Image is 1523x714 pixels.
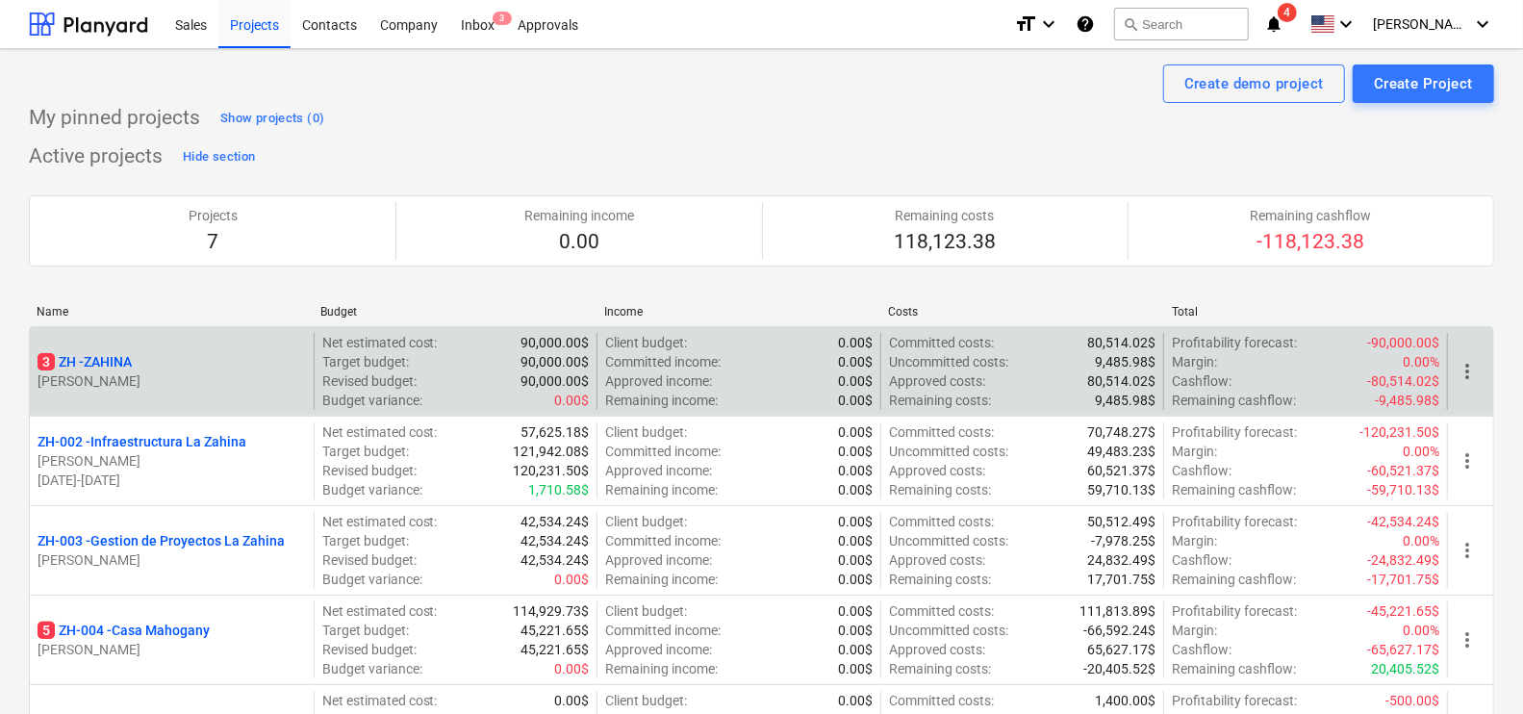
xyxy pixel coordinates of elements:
[38,640,306,659] p: [PERSON_NAME]
[1114,8,1249,40] button: Search
[889,333,994,352] p: Committed costs :
[520,512,589,531] p: 42,534.24$
[1037,13,1060,36] i: keyboard_arrow_down
[1083,621,1155,640] p: -66,592.24$
[1334,13,1358,36] i: keyboard_arrow_down
[1367,601,1439,621] p: -45,221.65$
[889,391,991,410] p: Remaining costs :
[520,422,589,442] p: 57,625.18$
[38,432,306,490] div: ZH-002 -Infraestructura La Zahina[PERSON_NAME][DATE]-[DATE]
[605,570,718,589] p: Remaining income :
[1374,71,1473,96] div: Create Project
[513,442,589,461] p: 121,942.08$
[1403,352,1439,371] p: 0.00%
[894,229,996,256] p: 118,123.38
[220,108,324,130] div: Show projects (0)
[1172,461,1231,480] p: Cashflow :
[322,371,417,391] p: Revised budget :
[838,371,873,391] p: 0.00$
[322,422,438,442] p: Net estimated cost :
[520,333,589,352] p: 90,000.00$
[894,206,996,225] p: Remaining costs
[605,333,687,352] p: Client budget :
[888,305,1156,319] div: Costs
[1427,622,1523,714] iframe: Chat Widget
[322,601,438,621] p: Net estimated cost :
[322,640,417,659] p: Revised budget :
[322,461,417,480] p: Revised budget :
[1403,531,1439,550] p: 0.00%
[554,391,589,410] p: 0.00$
[322,512,438,531] p: Net estimated cost :
[38,531,285,550] p: ZH-003 - Gestion de Proyectos La Zahina
[1250,229,1371,256] p: -118,123.38
[838,480,873,499] p: 0.00$
[605,371,712,391] p: Approved income :
[1264,13,1283,36] i: notifications
[520,352,589,371] p: 90,000.00$
[1456,449,1479,472] span: more_vert
[1172,621,1217,640] p: Margin :
[838,640,873,659] p: 0.00$
[838,570,873,589] p: 0.00$
[1172,601,1297,621] p: Profitability forecast :
[1367,550,1439,570] p: -24,832.49$
[838,691,873,710] p: 0.00$
[1375,391,1439,410] p: -9,485.98$
[889,550,985,570] p: Approved costs :
[1427,622,1523,714] div: Widget de chat
[838,352,873,371] p: 0.00$
[322,570,422,589] p: Budget variance :
[29,105,200,132] p: My pinned projects
[322,442,409,461] p: Target budget :
[37,305,305,319] div: Name
[1367,371,1439,391] p: -80,514.02$
[38,451,306,471] p: [PERSON_NAME]
[889,461,985,480] p: Approved costs :
[1172,333,1297,352] p: Profitability forecast :
[838,531,873,550] p: 0.00$
[605,659,718,678] p: Remaining income :
[1367,570,1439,589] p: -17,701.75$
[1095,352,1155,371] p: 9,485.98$
[513,601,589,621] p: 114,929.73$
[520,531,589,550] p: 42,534.24$
[524,229,634,256] p: 0.00
[1456,539,1479,562] span: more_vert
[1076,13,1095,36] i: Knowledge base
[1172,691,1297,710] p: Profitability forecast :
[1172,371,1231,391] p: Cashflow :
[1172,570,1296,589] p: Remaining cashflow :
[1087,512,1155,531] p: 50,512.49$
[1353,64,1494,103] button: Create Project
[1184,71,1324,96] div: Create demo project
[1079,601,1155,621] p: 111,813.89$
[38,432,246,451] p: ZH-002 - Infraestructura La Zahina
[38,621,210,640] p: ZH-004 - Casa Mahogany
[178,141,260,172] button: Hide section
[1083,659,1155,678] p: -20,405.52$
[889,480,991,499] p: Remaining costs :
[604,305,873,319] div: Income
[889,352,1008,371] p: Uncommitted costs :
[1172,512,1297,531] p: Profitability forecast :
[1091,531,1155,550] p: -7,978.25$
[1373,16,1469,32] span: [PERSON_NAME]
[322,480,422,499] p: Budget variance :
[322,391,422,410] p: Budget variance :
[1172,550,1231,570] p: Cashflow :
[38,352,306,391] div: 3ZH -ZAHINA[PERSON_NAME]
[38,371,306,391] p: [PERSON_NAME]
[1403,621,1439,640] p: 0.00%
[322,550,417,570] p: Revised budget :
[605,422,687,442] p: Client budget :
[838,621,873,640] p: 0.00$
[1359,422,1439,442] p: -120,231.50$
[605,461,712,480] p: Approved income :
[1172,352,1217,371] p: Margin :
[554,659,589,678] p: 0.00$
[38,622,55,639] span: 5
[520,550,589,570] p: 42,534.24$
[513,461,589,480] p: 120,231.50$
[889,640,985,659] p: Approved costs :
